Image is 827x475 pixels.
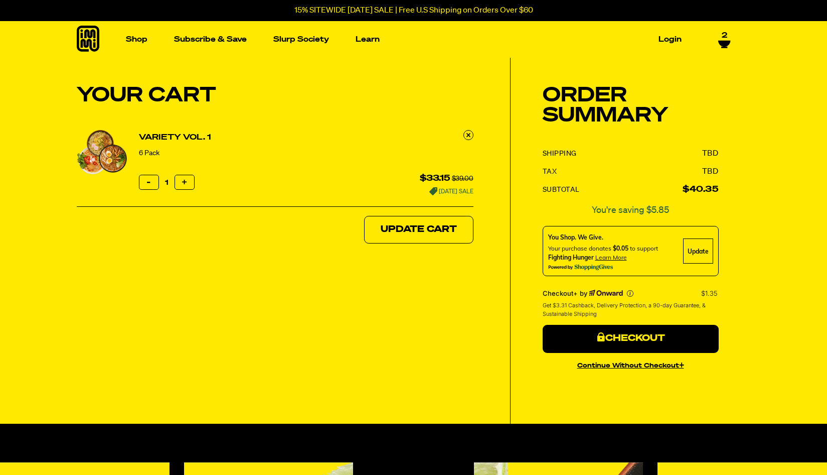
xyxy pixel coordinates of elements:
[543,325,719,353] button: Checkout
[269,32,333,47] a: Slurp Society
[580,289,587,297] span: by
[543,301,717,318] span: Get $3.31 Cashback, Delivery Protection, a 90-day Guarantee, & Sustainable Shipping
[701,289,719,297] p: $1.35
[548,233,678,242] div: You Shop. We Give.
[543,149,577,158] dt: Shipping
[543,203,719,218] span: You're saving $5.85
[122,21,686,58] nav: Main navigation
[630,245,658,252] span: to support
[595,254,627,261] span: Learn more about donating
[654,32,686,47] a: Login
[139,175,195,191] input: quantity
[543,167,557,176] dt: Tax
[139,132,211,144] a: Variety Vol. 1
[683,239,713,264] div: Update Cause Button
[122,32,151,47] a: Shop
[702,167,719,176] dd: TBD
[702,149,719,158] dd: TBD
[543,282,719,325] section: Checkout+
[139,148,211,159] div: 6 Pack
[352,32,384,47] a: Learn
[548,264,613,271] img: Powered By ShoppingGives
[170,32,251,47] a: Subscribe & Save
[543,289,578,297] span: Checkout+
[613,245,628,252] span: $0.05
[294,6,533,15] p: 15% SITEWIDE [DATE] SALE | Free U.S Shipping on Orders Over $60
[543,86,719,126] h2: Order Summary
[420,186,473,195] div: [DATE] SALE
[543,357,719,372] button: continue without Checkout+
[548,254,594,261] span: Fighting Hunger
[420,175,450,183] span: $33.15
[77,130,127,174] img: Variety Vol. 1 - 6 Pack
[77,86,473,106] h1: Your Cart
[718,28,731,45] a: 2
[627,290,633,297] button: More info
[589,290,623,297] a: Powered by Onward
[364,216,473,244] button: Update Cart
[683,186,718,194] strong: $40.35
[722,28,727,37] span: 2
[452,175,473,182] s: $39.00
[548,245,611,252] span: Your purchase donates
[543,185,580,194] dt: Subtotal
